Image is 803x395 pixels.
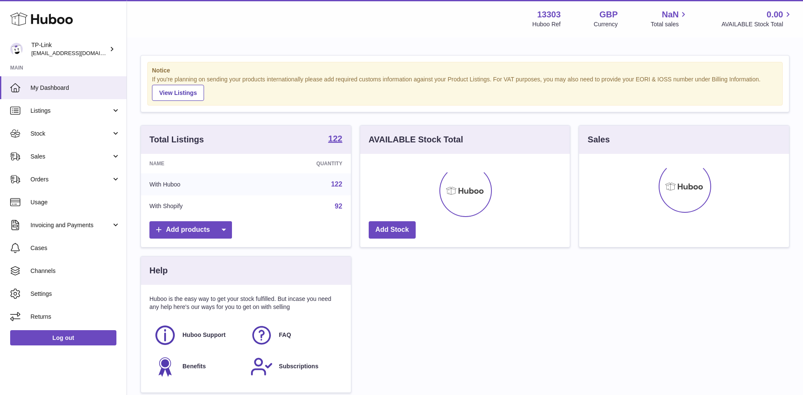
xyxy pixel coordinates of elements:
[141,154,254,173] th: Name
[30,130,111,138] span: Stock
[152,67,778,75] strong: Notice
[588,134,610,145] h3: Sales
[279,362,318,370] span: Subscriptions
[152,75,778,101] div: If you're planning on sending your products internationally please add required customs informati...
[30,84,120,92] span: My Dashboard
[651,20,688,28] span: Total sales
[30,175,111,184] span: Orders
[250,355,338,378] a: Subscriptions
[651,9,688,28] a: NaN Total sales
[154,355,242,378] a: Benefits
[594,20,618,28] div: Currency
[335,203,342,210] a: 92
[149,295,342,311] p: Huboo is the easy way to get your stock fulfilled. But incase you need any help here's our ways f...
[141,195,254,217] td: With Shopify
[182,331,226,339] span: Huboo Support
[30,244,120,252] span: Cases
[533,20,561,28] div: Huboo Ref
[30,198,120,206] span: Usage
[149,221,232,239] a: Add products
[537,9,561,20] strong: 13303
[182,362,206,370] span: Benefits
[30,290,120,298] span: Settings
[721,20,793,28] span: AVAILABLE Stock Total
[331,181,342,188] a: 122
[767,9,783,20] span: 0.00
[31,50,124,56] span: [EMAIL_ADDRESS][DOMAIN_NAME]
[30,313,120,321] span: Returns
[328,134,342,143] strong: 122
[30,107,111,115] span: Listings
[154,324,242,347] a: Huboo Support
[250,324,338,347] a: FAQ
[10,43,23,56] img: gaby.chen@tp-link.com
[369,134,463,145] h3: AVAILABLE Stock Total
[328,134,342,145] a: 122
[30,153,111,161] span: Sales
[599,9,618,20] strong: GBP
[10,330,116,345] a: Log out
[149,265,168,276] h3: Help
[254,154,350,173] th: Quantity
[279,331,291,339] span: FAQ
[30,221,111,229] span: Invoicing and Payments
[149,134,204,145] h3: Total Listings
[152,85,204,101] a: View Listings
[31,41,108,57] div: TP-Link
[662,9,679,20] span: NaN
[30,267,120,275] span: Channels
[369,221,416,239] a: Add Stock
[721,9,793,28] a: 0.00 AVAILABLE Stock Total
[141,173,254,195] td: With Huboo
